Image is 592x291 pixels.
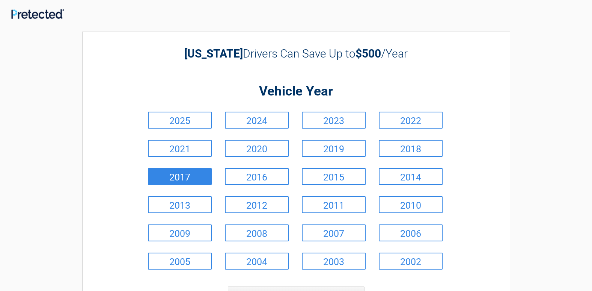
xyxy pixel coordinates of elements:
a: 2021 [148,140,212,157]
a: 2025 [148,112,212,129]
a: 2017 [148,168,212,185]
a: 2012 [225,196,289,213]
a: 2016 [225,168,289,185]
a: 2010 [379,196,443,213]
a: 2014 [379,168,443,185]
a: 2024 [225,112,289,129]
a: 2007 [302,224,366,241]
a: 2005 [148,253,212,270]
img: Main Logo [11,9,64,19]
h2: Vehicle Year [146,83,446,100]
a: 2015 [302,168,366,185]
a: 2020 [225,140,289,157]
a: 2018 [379,140,443,157]
a: 2022 [379,112,443,129]
a: 2009 [148,224,212,241]
a: 2013 [148,196,212,213]
h2: Drivers Can Save Up to /Year [146,47,446,60]
a: 2019 [302,140,366,157]
a: 2023 [302,112,366,129]
a: 2002 [379,253,443,270]
a: 2008 [225,224,289,241]
a: 2004 [225,253,289,270]
a: 2003 [302,253,366,270]
b: [US_STATE] [184,47,243,60]
b: $500 [356,47,381,60]
a: 2006 [379,224,443,241]
a: 2011 [302,196,366,213]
